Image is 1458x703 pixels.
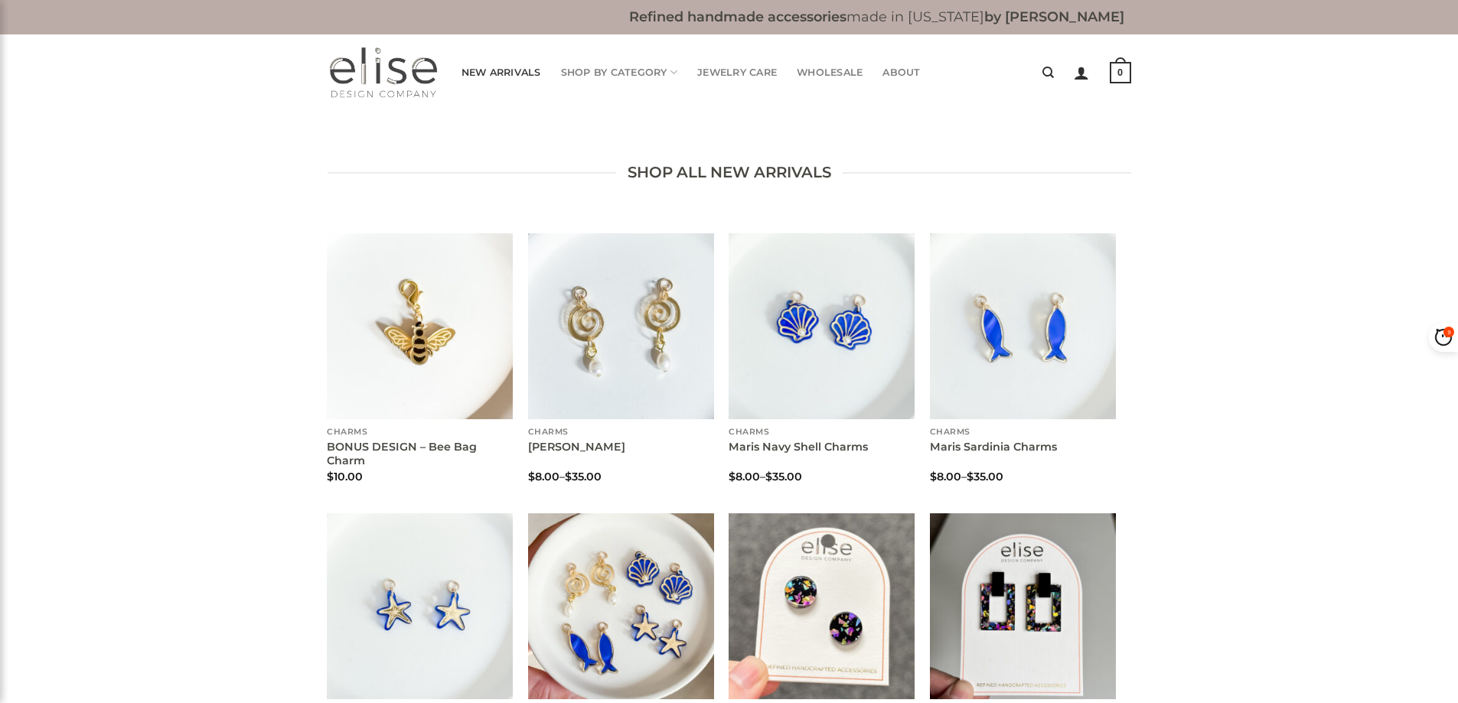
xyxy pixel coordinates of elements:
bdi: 8.00 [528,470,559,483]
a: [PERSON_NAME] [528,440,625,454]
a: Kali Ink Studs [729,513,915,699]
span: $ [565,470,572,483]
img: Elise Design Company [328,46,439,99]
a: Maris Quad Box [528,513,714,699]
span: $ [327,470,334,483]
p: Charms [327,428,513,438]
span: $ [729,470,736,483]
a: Maris Navy Shell Charms [729,233,915,419]
span: $ [765,470,772,483]
b: made in [US_STATE] [629,8,1124,24]
span: – [930,471,1116,482]
a: BONUS DESIGN - Bee Bag Charm [327,233,513,419]
a: Maris Eddy Charms [528,233,714,419]
p: Charms [930,428,1116,438]
a: BONUS DESIGN – Bee Bag Charm [327,440,513,468]
bdi: 8.00 [729,470,760,483]
p: Charms [729,428,915,438]
a: About [882,57,920,88]
strong: 0 [1110,62,1131,83]
span: $ [528,470,535,483]
a: Search [1042,58,1054,87]
bdi: 35.00 [565,470,602,483]
b: by [PERSON_NAME] [984,8,1124,24]
span: – [729,471,915,482]
a: New Arrivals [462,57,541,88]
bdi: 8.00 [930,470,961,483]
a: Wholesale [797,57,863,88]
b: Refined handmade accessories [629,8,846,24]
a: Jewelry Care [697,57,777,88]
span: $ [967,470,974,483]
span: – [528,471,714,482]
a: Kali Ink Carre Acrylic Drop Earrings [930,513,1116,699]
span: $ [930,470,937,483]
span: Shop All New Arrivals [628,161,831,185]
bdi: 10.00 [327,470,363,483]
p: Charms [528,428,714,438]
a: Maris Starfish Charms [327,513,513,699]
a: Maris Sardinia Charms [930,233,1116,419]
a: Shop By Category [561,57,678,88]
a: Maris Sardinia Charms [930,440,1057,454]
a: 0 [1110,51,1131,93]
a: Maris Navy Shell Charms [729,440,868,454]
bdi: 35.00 [967,470,1003,483]
bdi: 35.00 [765,470,802,483]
